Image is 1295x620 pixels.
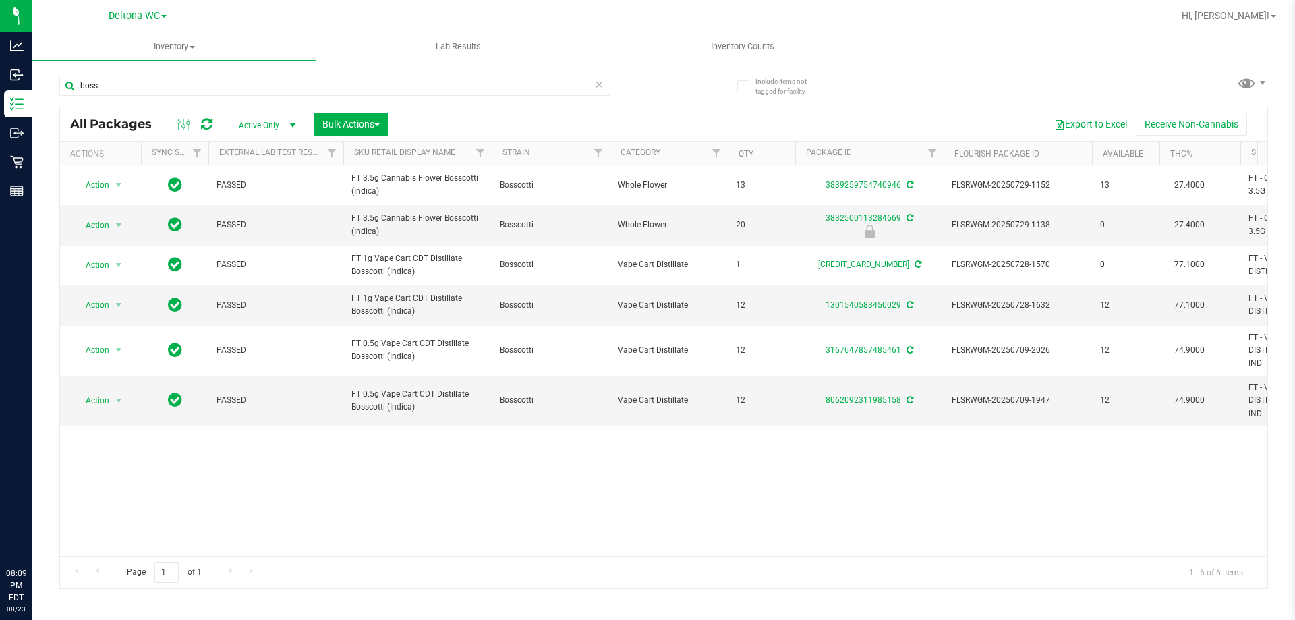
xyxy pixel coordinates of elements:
[10,155,24,169] inline-svg: Retail
[904,180,913,190] span: Sync from Compliance System
[6,604,26,614] p: 08/23
[186,142,208,165] a: Filter
[1251,148,1292,157] a: SKU Name
[736,394,787,407] span: 12
[1100,344,1151,357] span: 12
[351,172,484,198] span: FT 3.5g Cannabis Flower Bosscotti (Indica)
[152,148,204,157] a: Sync Status
[736,258,787,271] span: 1
[500,394,602,407] span: Bosscotti
[500,299,602,312] span: Bosscotti
[952,219,1084,231] span: FLSRWGM-20250729-1138
[351,212,484,237] span: FT 3.5g Cannabis Flower Bosscotti (Indica)
[500,344,602,357] span: Bosscotti
[618,179,720,192] span: Whole Flower
[10,126,24,140] inline-svg: Outbound
[168,391,182,410] span: In Sync
[952,394,1084,407] span: FLSRWGM-20250709-1947
[1100,179,1151,192] span: 13
[1168,215,1211,235] span: 27.4000
[217,179,335,192] span: PASSED
[40,510,56,526] iframe: Resource center unread badge
[219,148,325,157] a: External Lab Test Result
[10,184,24,198] inline-svg: Reports
[74,216,110,235] span: Action
[10,39,24,53] inline-svg: Analytics
[154,562,179,583] input: 1
[826,300,901,310] a: 1301540583450029
[217,258,335,271] span: PASSED
[736,179,787,192] span: 13
[618,219,720,231] span: Whole Flower
[1100,219,1151,231] span: 0
[74,175,110,194] span: Action
[217,394,335,407] span: PASSED
[111,256,127,275] span: select
[594,76,604,93] span: Clear
[1100,394,1151,407] span: 12
[59,76,610,96] input: Search Package ID, Item Name, SKU, Lot or Part Number...
[618,344,720,357] span: Vape Cart Distillate
[10,97,24,111] inline-svg: Inventory
[168,215,182,234] span: In Sync
[111,341,127,360] span: select
[351,252,484,278] span: FT 1g Vape Cart CDT Distillate Bosscotti (Indica)
[736,344,787,357] span: 12
[418,40,499,53] span: Lab Results
[1100,258,1151,271] span: 0
[354,148,455,157] a: Sku Retail Display Name
[755,76,823,96] span: Include items not tagged for facility
[32,40,316,53] span: Inventory
[1168,255,1211,275] span: 77.1000
[351,337,484,363] span: FT 0.5g Vape Cart CDT Distillate Bosscotti (Indica)
[168,295,182,314] span: In Sync
[316,32,600,61] a: Lab Results
[1170,149,1192,159] a: THC%
[736,299,787,312] span: 12
[793,225,946,238] div: Newly Received
[111,391,127,410] span: select
[904,395,913,405] span: Sync from Compliance System
[314,113,388,136] button: Bulk Actions
[913,260,921,269] span: Sync from Compliance System
[74,295,110,314] span: Action
[1100,299,1151,312] span: 12
[115,562,212,583] span: Page of 1
[921,142,944,165] a: Filter
[693,40,793,53] span: Inventory Counts
[1136,113,1247,136] button: Receive Non-Cannabis
[952,344,1084,357] span: FLSRWGM-20250709-2026
[952,299,1084,312] span: FLSRWGM-20250728-1632
[1168,295,1211,315] span: 77.1000
[111,295,127,314] span: select
[1178,562,1254,582] span: 1 - 6 of 6 items
[826,345,901,355] a: 3167647857485461
[74,256,110,275] span: Action
[351,388,484,414] span: FT 0.5g Vape Cart CDT Distillate Bosscotti (Indica)
[1103,149,1143,159] a: Available
[111,216,127,235] span: select
[600,32,884,61] a: Inventory Counts
[904,345,913,355] span: Sync from Compliance System
[739,149,753,159] a: Qty
[32,32,316,61] a: Inventory
[70,149,136,159] div: Actions
[1045,113,1136,136] button: Export to Excel
[217,219,335,231] span: PASSED
[217,299,335,312] span: PASSED
[1182,10,1269,21] span: Hi, [PERSON_NAME]!
[621,148,660,157] a: Category
[10,68,24,82] inline-svg: Inbound
[502,148,530,157] a: Strain
[109,10,160,22] span: Deltona WC
[826,213,901,223] a: 3832500113284669
[1168,341,1211,360] span: 74.9000
[74,391,110,410] span: Action
[818,260,909,269] a: [CREDIT_CARD_NUMBER]
[500,179,602,192] span: Bosscotti
[168,255,182,274] span: In Sync
[168,175,182,194] span: In Sync
[6,567,26,604] p: 08:09 PM EDT
[806,148,852,157] a: Package ID
[168,341,182,360] span: In Sync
